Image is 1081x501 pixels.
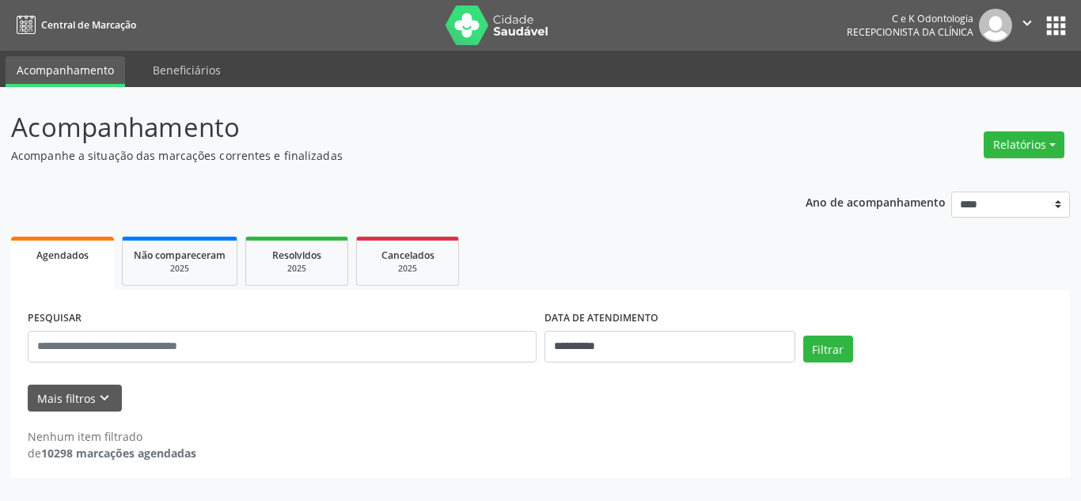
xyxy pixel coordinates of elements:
[803,336,853,362] button: Filtrar
[134,249,226,262] span: Não compareceram
[1018,14,1036,32] i: 
[11,12,136,38] a: Central de Marcação
[28,306,82,331] label: PESQUISAR
[6,56,125,87] a: Acompanhamento
[36,249,89,262] span: Agendados
[847,25,973,39] span: Recepcionista da clínica
[28,385,122,412] button: Mais filtroskeyboard_arrow_down
[847,12,973,25] div: C e K Odontologia
[11,108,753,147] p: Acompanhamento
[257,263,336,275] div: 2025
[96,389,113,407] i: keyboard_arrow_down
[368,263,447,275] div: 2025
[41,18,136,32] span: Central de Marcação
[544,306,658,331] label: DATA DE ATENDIMENTO
[28,428,196,445] div: Nenhum item filtrado
[142,56,232,84] a: Beneficiários
[1012,9,1042,42] button: 
[806,192,946,211] p: Ano de acompanhamento
[41,446,196,461] strong: 10298 marcações agendadas
[1042,12,1070,40] button: apps
[381,249,434,262] span: Cancelados
[984,131,1064,158] button: Relatórios
[11,147,753,164] p: Acompanhe a situação das marcações correntes e finalizadas
[28,445,196,461] div: de
[272,249,321,262] span: Resolvidos
[134,263,226,275] div: 2025
[979,9,1012,42] img: img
